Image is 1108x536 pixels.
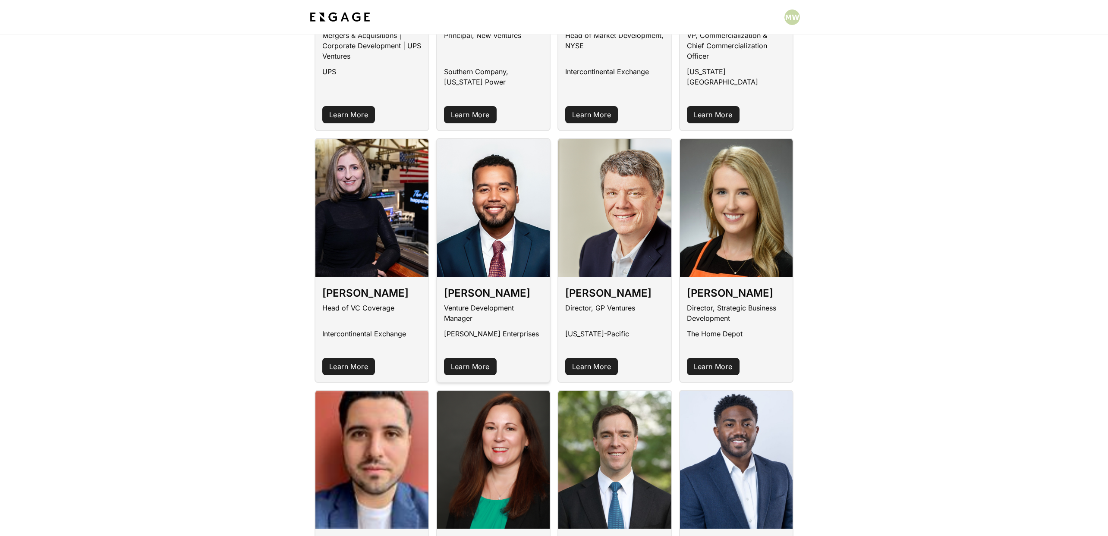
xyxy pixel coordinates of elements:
[687,30,786,66] p: VP, Commercialization & Chief Commercialization Officer
[687,66,786,87] p: [US_STATE][GEOGRAPHIC_DATA]
[565,358,618,375] a: Learn More
[322,66,336,77] p: UPS
[565,329,629,339] p: [US_STATE]-Pacific
[565,287,652,303] h3: [PERSON_NAME]
[322,106,375,123] a: Learn More
[444,329,539,339] p: [PERSON_NAME] Enterprises
[565,30,664,56] p: Head of Market Development, NYSE
[308,9,372,25] img: bdf1fb74-1727-4ba0-a5bd-bc74ae9fc70b.jpeg
[444,287,530,303] h3: [PERSON_NAME]
[565,66,649,77] p: Intercontinental Exchange
[444,358,497,375] a: Learn More
[687,106,740,123] a: Learn More
[444,303,543,329] p: Venture Development Manager
[322,287,409,303] h3: [PERSON_NAME]
[322,303,394,318] p: Head of VC Coverage
[784,9,800,25] img: Profile picture of Michael Wood
[565,106,618,123] a: Learn More
[687,287,773,303] h3: [PERSON_NAME]
[444,30,521,46] p: Principal, New Ventures
[687,329,743,339] p: The Home Depot
[687,303,786,329] p: Director, Strategic Business Development
[322,358,375,375] a: Learn More
[565,303,635,318] p: Director, GP Ventures
[784,9,800,25] button: Open profile menu
[444,66,543,87] p: Southern Company, [US_STATE] Power
[444,106,497,123] a: Learn More
[322,30,422,66] p: Mergers & Acquisitions | Corporate Development | UPS Ventures
[687,358,740,375] a: Learn More
[322,329,406,339] p: Intercontinental Exchange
